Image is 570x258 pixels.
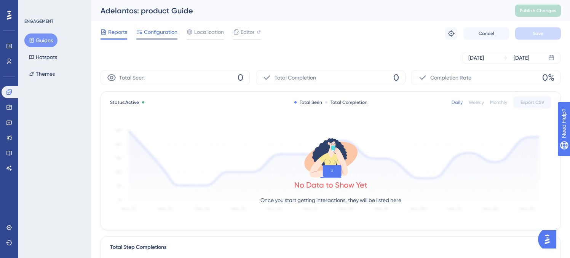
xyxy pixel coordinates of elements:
div: Adelantos: product Guide [101,5,496,16]
span: Reports [108,27,127,37]
div: Total Seen [294,99,322,105]
div: No Data to Show Yet [294,180,367,190]
span: Configuration [144,27,177,37]
iframe: UserGuiding AI Assistant Launcher [538,228,561,251]
span: Active [125,100,139,105]
span: 0 [238,72,243,84]
span: Cancel [479,30,494,37]
p: Once you start getting interactions, they will be listed here [260,196,401,205]
div: Monthly [490,99,507,105]
button: Export CSV [513,96,551,108]
div: [DATE] [514,53,529,62]
button: Themes [24,67,59,81]
span: 0% [542,72,554,84]
div: ENGAGEMENT [24,18,53,24]
span: Export CSV [521,99,544,105]
span: 0 [393,72,399,84]
span: Publish Changes [520,8,556,14]
span: Total Seen [119,73,145,82]
span: Localization [194,27,224,37]
button: Cancel [463,27,509,40]
span: Editor [241,27,255,37]
span: Status: [110,99,139,105]
span: Completion Rate [430,73,471,82]
div: Weekly [469,99,484,105]
div: [DATE] [468,53,484,62]
span: Total Completion [275,73,316,82]
button: Hotspots [24,50,62,64]
div: Daily [452,99,463,105]
button: Save [515,27,561,40]
div: Total Completion [325,99,367,105]
button: Guides [24,33,57,47]
button: Publish Changes [515,5,561,17]
div: Total Step Completions [110,243,166,252]
span: Need Help? [18,2,48,11]
span: Save [533,30,543,37]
